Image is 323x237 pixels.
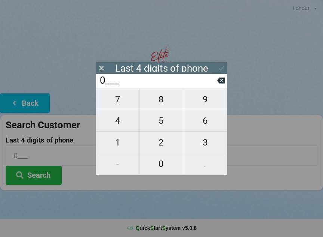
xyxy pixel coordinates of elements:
[140,135,183,150] span: 2
[183,91,227,107] span: 9
[115,64,208,72] div: Last 4 digits of phone
[96,113,139,129] span: 4
[140,153,184,175] button: 0
[140,110,184,132] button: 5
[183,132,227,153] button: 3
[140,113,183,129] span: 5
[183,135,227,150] span: 3
[140,156,183,172] span: 0
[140,88,184,110] button: 8
[96,135,139,150] span: 1
[96,88,140,110] button: 7
[96,91,139,107] span: 7
[96,110,140,132] button: 4
[183,113,227,129] span: 6
[140,132,184,153] button: 2
[183,110,227,132] button: 6
[96,132,140,153] button: 1
[183,88,227,110] button: 9
[140,91,183,107] span: 8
